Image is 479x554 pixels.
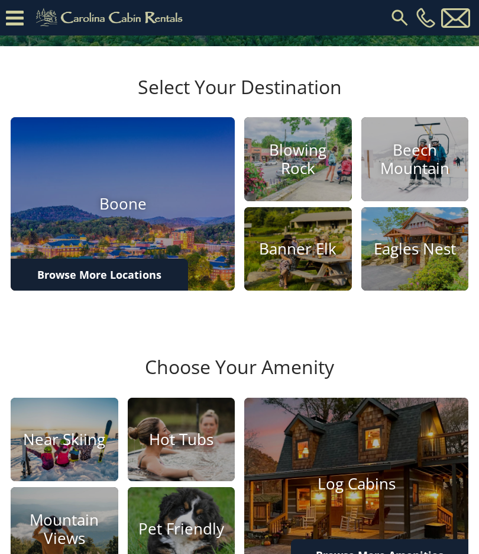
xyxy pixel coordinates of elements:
a: [PHONE_NUMBER] [413,8,438,28]
a: Banner Elk [244,207,352,291]
a: Browse More Locations [11,259,188,291]
a: Eagles Nest [361,207,469,291]
h4: Boone [11,195,235,213]
h3: Select Your Destination [9,76,470,117]
h4: Blowing Rock [244,141,352,178]
a: Blowing Rock [244,117,352,201]
h4: Near Skiing [11,430,118,449]
h4: Hot Tubs [128,430,235,449]
h4: Banner Elk [244,240,352,258]
h3: Choose Your Amenity [9,356,470,397]
a: Hot Tubs [128,398,235,482]
h4: Pet Friendly [128,520,235,538]
a: Boone [11,117,235,291]
a: Near Skiing [11,398,118,482]
a: Beech Mountain [361,117,469,201]
h4: Log Cabins [244,475,468,494]
img: search-regular.svg [389,7,410,28]
h4: Beech Mountain [361,141,469,178]
h4: Mountain Views [11,511,118,547]
img: Khaki-logo.png [30,6,193,30]
h4: Eagles Nest [361,240,469,258]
